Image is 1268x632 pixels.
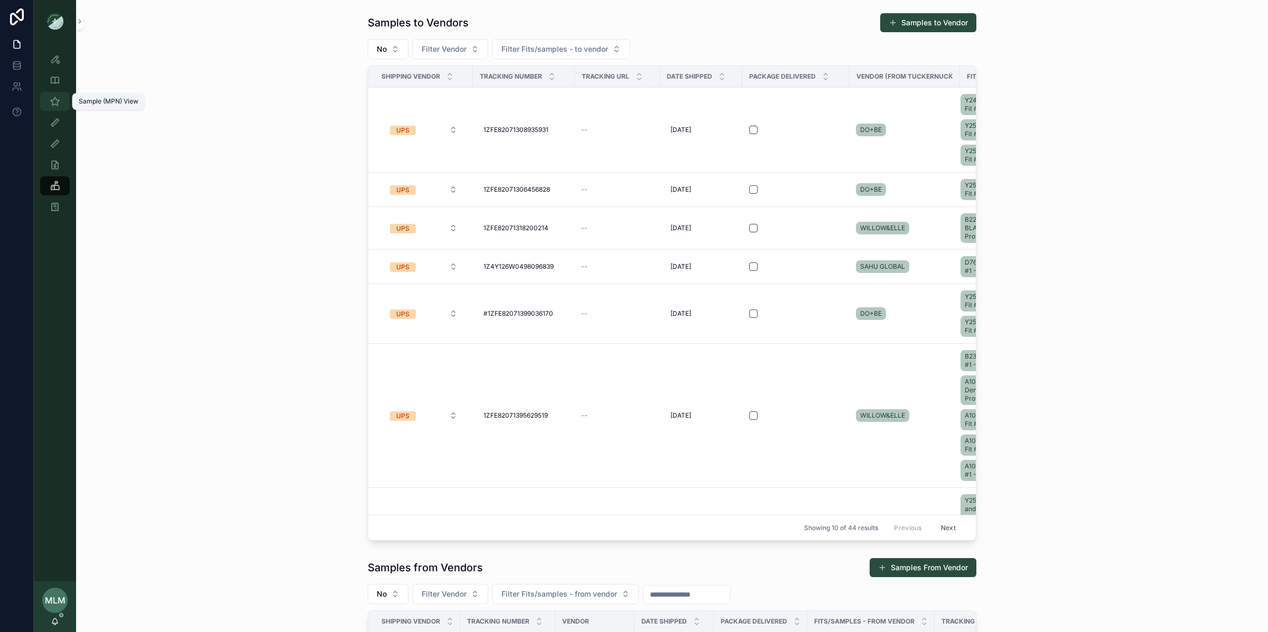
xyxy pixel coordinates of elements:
button: Select Button [381,180,466,199]
a: 1ZFE82071395629519 [479,407,568,424]
button: Select Button [381,406,466,425]
a: -- [581,126,654,134]
a: [DATE] [666,258,736,275]
a: Select Button [381,304,467,324]
a: B2204 BLACK-BLACK - Fit #1 - Proto [961,211,1027,245]
span: Y25447T-Red and Navy - Fit #1 - Proto [965,496,1018,522]
a: DO+BE [856,121,954,138]
a: Y24305T-Coral - Fit #2 [961,94,1022,115]
a: DO+BE [856,305,954,322]
span: No [377,44,387,54]
span: Showing 10 of 44 results [804,523,878,532]
a: A10201-White - Fit #1 - Proto [961,409,1022,430]
span: [DATE] [670,185,691,194]
a: B2204 BLACK-BLACK - Fit #1 - Proto [961,213,1022,243]
span: #1ZFE82071399036170 [483,309,553,318]
a: Select Button [381,257,467,277]
a: Y25447T-Red and Navy - Fit #1 - ProtoY25209T-Ivory - Fit #4 [961,492,1027,577]
div: UPS [396,411,409,421]
span: -- [581,185,588,194]
a: D764-Black - Fit #1 - Proto [961,256,1022,277]
a: SAHU GLOBAL [856,260,909,273]
span: Filter Vendor [422,589,467,599]
span: Tracking Number [467,617,529,626]
span: Fits/samples - to vendor collection [967,72,1019,81]
span: Shipping Vendor [381,617,440,626]
a: Select Button [381,218,467,238]
span: B2204 BLACK-BLACK - Fit #1 - Proto [965,215,1018,241]
a: 1ZFE82071308935931 [479,121,568,138]
span: DO+BE [860,309,882,318]
span: Tracking Number [480,72,542,81]
a: 1ZFE82071306456828 [479,181,568,198]
span: Date Shipped [641,617,687,626]
div: UPS [396,185,409,195]
span: 1ZFE82071306456828 [483,185,550,194]
span: WILLOW&ELLE [860,224,905,232]
a: WILLOW&ELLE [856,222,909,234]
span: 1ZFE82071318200214 [483,224,548,232]
span: [DATE] [670,224,691,232]
span: Tracking URL [941,617,989,626]
span: Package Delivered [749,72,816,81]
span: No [377,589,387,599]
span: [DATE] [670,411,691,420]
span: Filter Fits/samples - to vendor [501,44,608,54]
span: Y25156T-Navy - Fit #1 - Proto [965,181,1018,198]
a: SAHU GLOBAL [856,258,954,275]
span: A10205-RED - Fit #1 - Proto [965,462,1018,479]
a: Y25447T-Red and Navy - Fit #1 - Proto [961,494,1022,524]
a: Y24305T-Coral - Fit #2Y25283T-Black - Fit #2Y25097T-Black - Fit #1 - Proto [961,92,1027,168]
a: Y25097T-Black - Fit #1 - Proto [961,145,1022,166]
a: DO+BE [856,181,954,198]
span: [DATE] [670,126,691,134]
span: -- [581,309,588,318]
a: -- [581,224,654,232]
a: DO+BE [856,124,886,136]
a: [DATE] [666,181,736,198]
span: Y24305T-Coral - Fit #2 [965,96,1018,113]
span: DO+BE [860,185,882,194]
button: Select Button [381,304,466,323]
span: WILLOW&ELLE [860,411,905,420]
button: Select Button [381,257,466,276]
span: D764-Black - Fit #1 - Proto [965,258,1018,275]
span: B2311-Green - Fit #1 - Proto [965,352,1018,369]
span: -- [581,262,588,271]
a: Samples From Vendor [870,558,976,577]
button: Select Button [381,219,466,238]
a: DO+BE [856,183,886,196]
a: Y25283T-Black - Fit #2 [961,119,1022,140]
a: Select Button [381,120,467,140]
a: WILLOW&ELLE [856,409,909,422]
span: Y25214T-Black - Fit #5 [965,293,1018,309]
span: Y25216T-White - Fit #2 [965,318,1018,335]
a: Samples to Vendor [880,13,976,32]
button: Select Button [492,39,630,59]
span: Vendor (from Tuckernuck [856,72,953,81]
a: A10280-Copper - Fit #1 - Proto [961,435,1022,456]
span: Vendor [562,617,589,626]
a: [DATE] [666,220,736,237]
span: 1ZFE82071395629519 [483,411,548,420]
h1: Samples to Vendors [368,15,469,30]
div: UPS [396,262,409,272]
a: -- [581,411,654,420]
span: Filter Fits/samples - from vendor [501,589,617,599]
a: -- [581,262,654,271]
div: UPS [396,126,409,135]
span: SAHU GLOBAL [860,262,905,271]
a: Select Button [381,180,467,200]
a: -- [581,309,654,318]
span: Fits/samples - from vendor [814,617,915,626]
a: Y25156T-Navy - Fit #1 - Proto [961,179,1022,200]
button: Select Button [368,584,408,604]
span: -- [581,126,588,134]
span: Filter Vendor [422,44,467,54]
span: A10280-Copper - Fit #1 - Proto [965,437,1018,454]
a: DO+BE [856,307,886,320]
span: Shipping Vendor [381,72,440,81]
button: Select Button [381,120,466,139]
div: scrollable content [34,42,76,230]
span: -- [581,411,588,420]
